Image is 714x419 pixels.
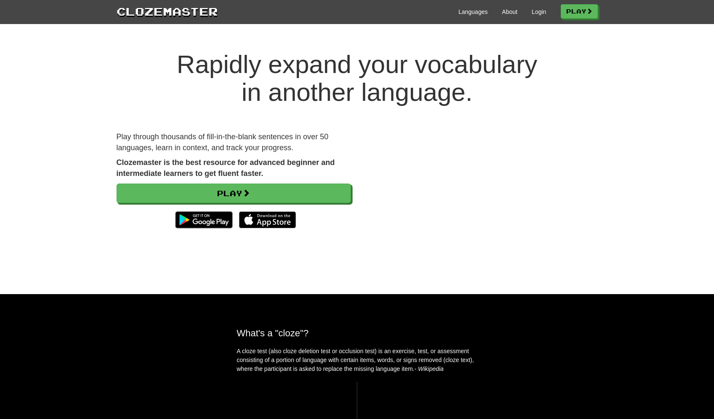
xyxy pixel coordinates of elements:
[459,8,488,16] a: Languages
[502,8,518,16] a: About
[117,184,351,203] a: Play
[171,207,236,232] img: Get it on Google Play
[117,132,351,153] p: Play through thousands of fill-in-the-blank sentences in over 50 languages, learn in context, and...
[237,328,478,338] h2: What's a "cloze"?
[237,347,478,373] p: A cloze test (also cloze deletion test or occlusion test) is an exercise, test, or assessment con...
[239,211,296,228] img: Download_on_the_App_Store_Badge_US-UK_135x40-25178aeef6eb6b83b96f5f2d004eda3bffbb37122de64afbaef7...
[117,158,335,178] strong: Clozemaster is the best resource for advanced beginner and intermediate learners to get fluent fa...
[117,3,218,19] a: Clozemaster
[415,365,444,372] em: - Wikipedia
[561,4,598,19] a: Play
[532,8,546,16] a: Login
